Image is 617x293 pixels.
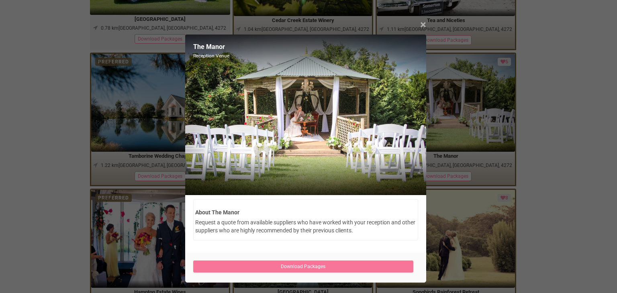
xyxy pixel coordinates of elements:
[193,43,229,52] legend: The Manor
[185,35,426,195] img: themanor.png
[193,260,414,273] a: Download Packages
[420,18,426,31] span: ×
[193,53,229,59] small: Reception Venue
[195,218,416,234] p: Request a quote from available suppliers who have worked with your reception and other suppliers ...
[195,208,416,216] label: About The Manor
